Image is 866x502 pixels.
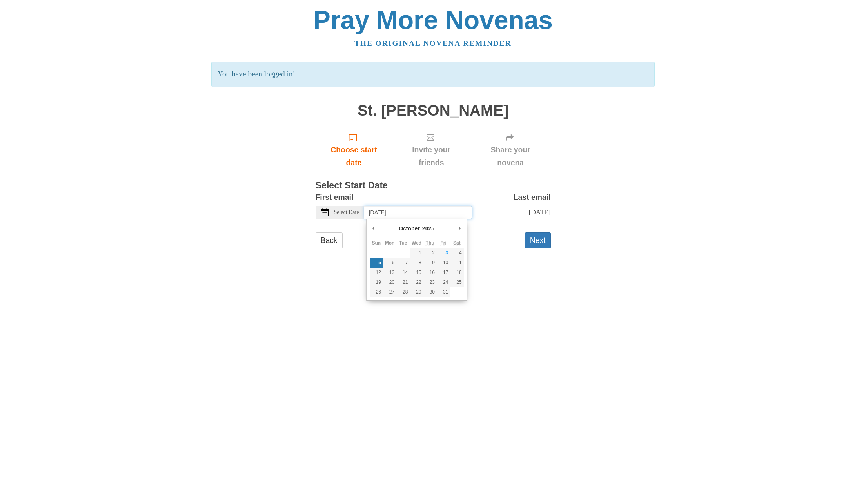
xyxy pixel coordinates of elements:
abbr: Tuesday [399,240,407,246]
button: Next [525,232,551,248]
button: 6 [383,258,396,268]
button: 7 [396,258,410,268]
span: Share your novena [478,143,543,169]
button: 31 [437,287,450,297]
a: Pray More Novenas [313,5,553,34]
button: 28 [396,287,410,297]
button: 1 [410,248,423,258]
span: Invite your friends [400,143,462,169]
p: You have been logged in! [211,62,655,87]
span: Choose start date [323,143,385,169]
a: The original novena reminder [354,39,512,47]
button: 21 [396,277,410,287]
h1: St. [PERSON_NAME] [316,102,551,119]
div: October [398,223,421,234]
button: 26 [370,287,383,297]
button: 9 [423,258,437,268]
button: 4 [450,248,463,258]
button: 25 [450,277,463,287]
button: 2 [423,248,437,258]
button: 24 [437,277,450,287]
span: [DATE] [528,208,550,216]
abbr: Saturday [453,240,461,246]
button: 22 [410,277,423,287]
abbr: Thursday [426,240,434,246]
abbr: Friday [440,240,446,246]
button: 17 [437,268,450,277]
button: 12 [370,268,383,277]
button: 8 [410,258,423,268]
a: Back [316,232,343,248]
div: 2025 [421,223,436,234]
button: 11 [450,258,463,268]
button: 19 [370,277,383,287]
abbr: Monday [385,240,395,246]
button: 5 [370,258,383,268]
button: Previous Month [370,223,378,234]
abbr: Wednesday [412,240,421,246]
label: Last email [514,191,551,204]
button: 18 [450,268,463,277]
div: Click "Next" to confirm your start date first. [392,127,470,173]
button: 3 [437,248,450,258]
div: Click "Next" to confirm your start date first. [470,127,551,173]
h3: Select Start Date [316,181,551,191]
abbr: Sunday [372,240,381,246]
button: 15 [410,268,423,277]
input: Use the arrow keys to pick a date [364,206,472,219]
a: Choose start date [316,127,392,173]
button: 23 [423,277,437,287]
button: 16 [423,268,437,277]
span: Select Date [334,210,359,215]
button: 27 [383,287,396,297]
button: Next Month [456,223,464,234]
button: 30 [423,287,437,297]
button: 20 [383,277,396,287]
button: 13 [383,268,396,277]
label: First email [316,191,354,204]
button: 14 [396,268,410,277]
button: 29 [410,287,423,297]
button: 10 [437,258,450,268]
